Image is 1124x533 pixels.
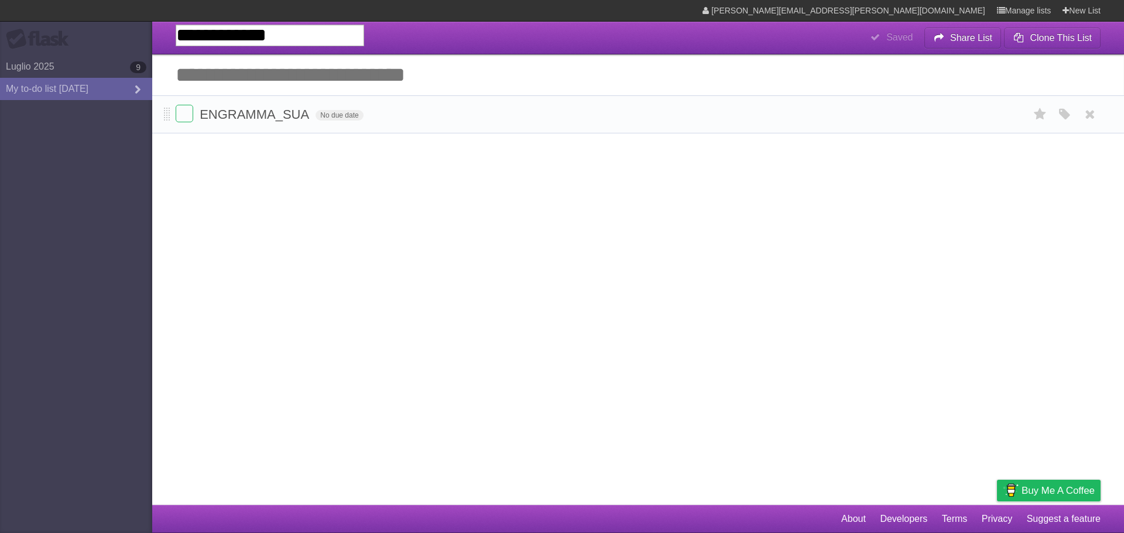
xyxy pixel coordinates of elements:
[1029,105,1051,124] label: Star task
[1004,27,1101,49] button: Clone This List
[176,105,193,122] label: Done
[316,110,363,121] span: No due date
[886,32,913,42] b: Saved
[200,107,312,122] span: ENGRAMMA_SUA
[982,508,1012,530] a: Privacy
[1003,480,1019,500] img: Buy me a coffee
[6,29,76,50] div: Flask
[997,480,1101,501] a: Buy me a coffee
[880,508,927,530] a: Developers
[950,33,992,43] b: Share List
[1027,508,1101,530] a: Suggest a feature
[942,508,968,530] a: Terms
[1030,33,1092,43] b: Clone This List
[924,27,1002,49] button: Share List
[841,508,866,530] a: About
[1022,480,1095,501] span: Buy me a coffee
[130,61,146,73] b: 9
